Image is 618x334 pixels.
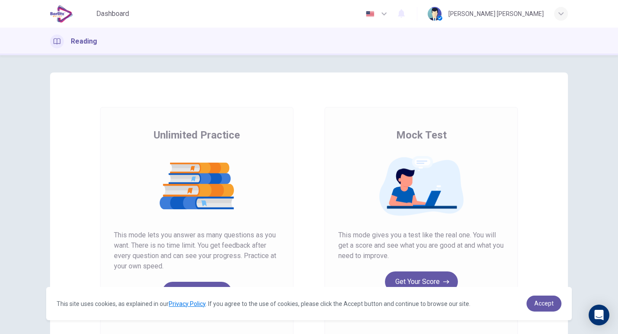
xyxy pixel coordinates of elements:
span: This mode gives you a test like the real one. You will get a score and see what you are good at a... [338,230,504,261]
img: Profile picture [428,7,441,21]
div: Open Intercom Messenger [589,305,609,325]
a: EduSynch logo [50,5,93,22]
button: Dashboard [93,6,132,22]
span: Dashboard [96,9,129,19]
h1: Reading [71,36,97,47]
button: Start Practice [162,282,232,302]
span: Unlimited Practice [154,128,240,142]
span: This mode lets you answer as many questions as you want. There is no time limit. You get feedback... [114,230,280,271]
span: This site uses cookies, as explained in our . If you agree to the use of cookies, please click th... [57,300,470,307]
span: Accept [534,300,554,307]
div: cookieconsent [46,287,571,320]
div: [PERSON_NAME] [PERSON_NAME] [448,9,544,19]
img: en [365,11,375,17]
a: Privacy Policy [169,300,205,307]
img: EduSynch logo [50,5,73,22]
button: Get Your Score [385,271,458,292]
a: dismiss cookie message [527,296,561,312]
span: Mock Test [396,128,447,142]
